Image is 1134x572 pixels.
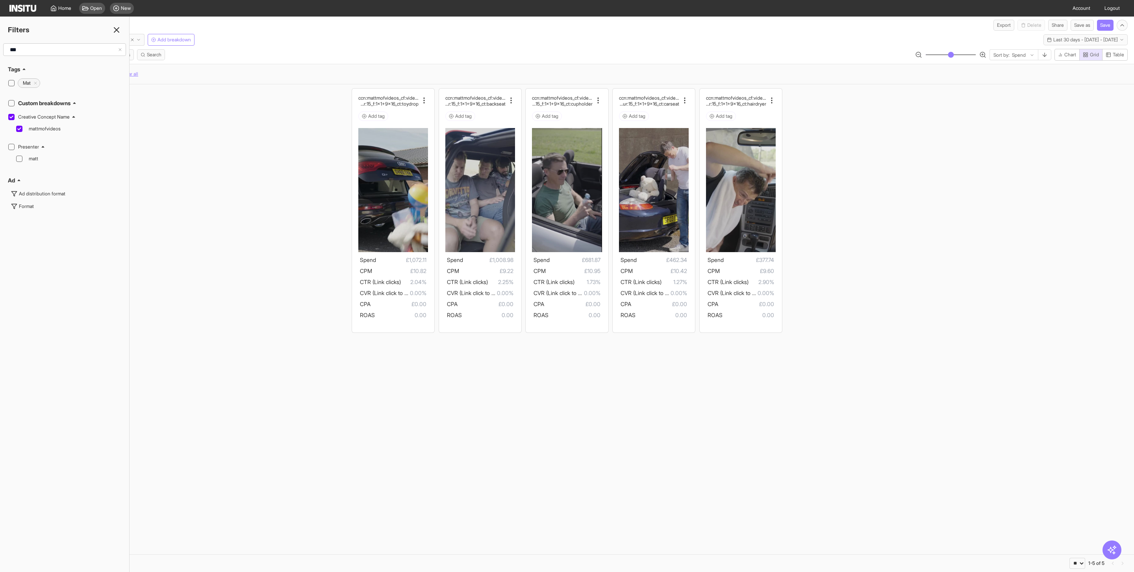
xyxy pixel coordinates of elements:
[376,255,426,265] span: £1,072.11
[488,277,513,287] span: 2.25%
[1017,20,1045,31] span: You cannot delete a preset report.
[18,144,39,150] h2: Presenter
[534,290,602,296] span: CVR (Link click to purchase)
[621,312,636,318] span: ROAS
[358,101,419,107] h2: nvenience_hk:lifechanging_dur:15_f:1x1+9x16_ct:toydrop
[534,256,550,263] span: Spend
[574,277,600,287] span: 1.73%
[358,95,419,107] div: ccn:mattmofvideos_cf:video_prs:matt_cta:getquote_msg:convenience_hk:lifechanging_dur:15_f:1x1+9x1...
[708,267,720,274] span: CPM
[534,267,546,274] span: CPM
[629,113,645,119] span: Add tag
[29,126,119,132] span: mattmofvideos
[445,111,475,121] button: Add tag
[1079,49,1102,61] button: Grid
[371,299,426,309] span: £0.00
[18,114,70,120] h2: Creative Concept Name
[708,290,776,296] span: CVR (Link click to purchase)
[621,290,689,296] span: CVR (Link click to purchase)
[708,279,749,285] span: CTR (Link clicks)
[532,95,592,107] div: ccn:mattmofvideos_cf:video_prs:matt_cta:getquote_msg:convenience_hk:lifechanging_dur:15_f:1x1+9x1...
[716,113,732,119] span: Add tag
[550,255,600,265] span: £681.87
[360,301,371,307] span: CPA
[368,113,385,119] span: Add tag
[1053,37,1118,43] span: Last 30 days - [DATE] - [DATE]
[148,34,195,46] button: Add breakdown
[671,288,687,298] span: 0.00%
[372,266,426,276] span: £10.82
[706,101,766,107] h2: venience_hk:lifechanging_dur:15_f:1x1+9x16_ct:hairdryer
[532,111,562,121] button: Add tag
[542,113,558,119] span: Add tag
[621,279,661,285] span: CTR (Link clicks)
[401,277,426,287] span: 2.04%
[360,256,376,263] span: Spend
[708,256,724,263] span: Spend
[360,279,401,285] span: CTR (Link clicks)
[1017,20,1045,31] button: Delete
[18,99,70,107] h2: Custom breakdowns
[621,267,633,274] span: CPM
[23,80,31,86] h2: Mat
[619,111,649,121] button: Add tag
[1043,34,1128,45] button: Last 30 days - [DATE] - [DATE]
[548,310,600,320] span: 0.00
[718,299,774,309] span: £0.00
[410,288,426,298] span: 0.00%
[447,312,462,318] span: ROAS
[532,95,592,101] h2: ccn:mattmofvideos_cf:video_prs:matt_cta:getquote_msg:con
[33,81,38,85] svg: Delete tag icon
[8,65,20,73] h2: Tags
[447,279,488,285] span: CTR (Link clicks)
[497,288,513,298] span: 0.00%
[8,188,121,200] button: Ad distribution format
[445,95,506,101] h2: ccn:mattmofvideos_cf:video_prs:matt_cta:getquote_msg:co
[619,95,679,101] h2: ccn:mattmofvideos_cf:video_prs:matt_cta:getquote_msg:co
[147,52,161,58] span: Search
[455,113,472,119] span: Add tag
[534,312,548,318] span: ROAS
[633,266,687,276] span: £10.42
[9,5,36,12] img: Logo
[375,310,426,320] span: 0.00
[447,290,516,296] span: CVR (Link click to purchase)
[706,111,736,121] button: Add tag
[1102,49,1128,61] button: Table
[8,200,121,213] button: Format
[459,266,513,276] span: £9.22
[447,267,459,274] span: CPM
[19,191,65,197] div: Ad distribution format
[121,5,131,11] span: New
[117,34,145,46] button: Ads
[137,49,165,60] button: Search
[458,299,513,309] span: £0.00
[637,255,687,265] span: £462.34
[534,279,574,285] span: CTR (Link clicks)
[724,255,774,265] span: £377.74
[360,267,372,274] span: CPM
[758,288,774,298] span: 0.00%
[1088,560,1104,566] div: 1-5 of 5
[749,277,774,287] span: 2.90%
[157,37,191,43] span: Add breakdown
[58,5,71,11] span: Home
[360,290,429,296] span: CVR (Link click to purchase)
[90,5,102,11] span: Open
[993,52,1010,58] span: Sort by:
[18,78,40,88] div: Delete tag
[29,156,119,162] span: matt
[360,312,375,318] span: ROAS
[8,176,15,184] h2: Ad
[8,24,30,35] h2: Filters
[544,299,600,309] span: £0.00
[445,95,506,107] div: ccn:mattmofvideos_cf:video_prs:matt_cta:getquote_msg:convenience_hk:lifechanging_dur:15_f:1x1+9x1...
[546,266,600,276] span: £10.95
[447,301,458,307] span: CPA
[619,95,679,107] div: ccn:mattmofvideos_cf:video_prs:matt_cta:getquote_msg:convenience_hk:lifechanging_dur:15_f:1x1+9x1...
[708,301,718,307] span: CPA
[532,101,592,107] h2: venience_hk:lifechanging_dur:15_f:1x1+9x16_ct:cupholder
[661,277,687,287] span: 1.27%
[445,101,506,107] h2: nvenience_hk:lifechanging_dur:15_f:1x1+9x16_ct:backseat
[1064,52,1076,58] span: Chart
